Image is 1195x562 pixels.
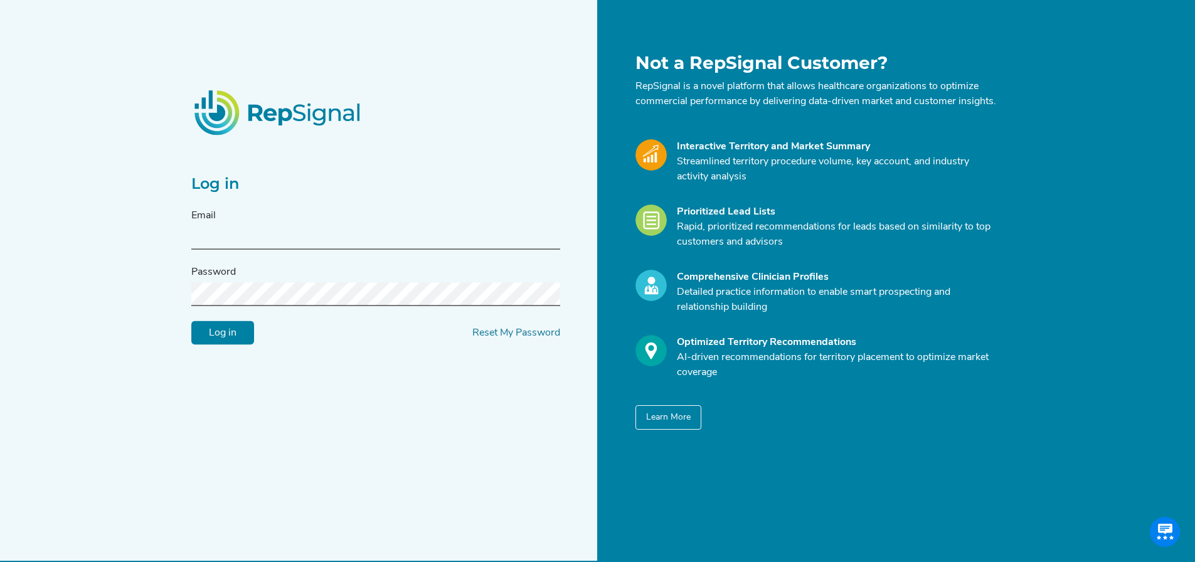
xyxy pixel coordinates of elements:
div: Comprehensive Clinician Profiles [677,270,997,285]
h2: Log in [191,175,560,193]
div: Interactive Territory and Market Summary [677,139,997,154]
label: Email [191,208,216,223]
p: Detailed practice information to enable smart prospecting and relationship building [677,285,997,315]
button: Learn More [635,405,701,430]
a: Reset My Password [472,328,560,338]
img: Market_Icon.a700a4ad.svg [635,139,667,171]
label: Password [191,265,236,280]
p: RepSignal is a novel platform that allows healthcare organizations to optimize commercial perform... [635,79,997,109]
div: Optimized Territory Recommendations [677,335,997,350]
p: AI-driven recommendations for territory placement to optimize market coverage [677,350,997,380]
img: Optimize_Icon.261f85db.svg [635,335,667,366]
img: RepSignalLogo.20539ed3.png [179,75,378,150]
div: Prioritized Lead Lists [677,204,997,220]
p: Streamlined territory procedure volume, key account, and industry activity analysis [677,154,997,184]
p: Rapid, prioritized recommendations for leads based on similarity to top customers and advisors [677,220,997,250]
img: Profile_Icon.739e2aba.svg [635,270,667,301]
img: Leads_Icon.28e8c528.svg [635,204,667,236]
h1: Not a RepSignal Customer? [635,53,997,74]
input: Log in [191,321,254,345]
